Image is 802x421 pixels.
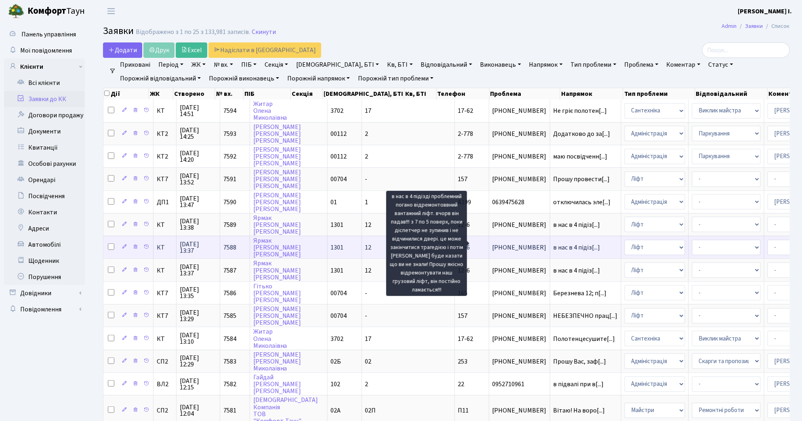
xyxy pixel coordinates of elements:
[103,24,134,38] span: Заявки
[493,407,547,414] span: [PHONE_NUMBER]
[493,336,547,342] span: [PHONE_NUMBER]
[180,173,217,186] span: [DATE] 13:52
[331,311,347,320] span: 00704
[223,220,236,229] span: 7589
[253,282,301,305] a: Гітько[PERSON_NAME][PERSON_NAME]
[554,106,607,115] span: Не гріє полотен[...]
[365,106,372,115] span: 17
[458,311,468,320] span: 157
[293,58,382,72] a: [DEMOGRAPHIC_DATA], БТІ
[103,42,142,58] a: Додати
[621,58,662,72] a: Проблема
[253,305,301,327] a: [PERSON_NAME][PERSON_NAME][PERSON_NAME]
[223,406,236,415] span: 7581
[702,42,790,58] input: Пошук...
[331,243,344,252] span: 1301
[331,334,344,343] span: 3702
[365,129,368,138] span: 2
[437,88,490,99] th: Телефон
[554,406,605,415] span: Вітаю! На воро[...]
[157,290,173,296] span: КТ7
[4,156,85,172] a: Особові рахунки
[180,378,217,391] span: [DATE] 12:15
[365,334,372,343] span: 17
[554,311,618,320] span: НЕБЕЗПЕЧНО прац[...]
[4,220,85,237] a: Адреси
[722,22,737,30] a: Admin
[554,334,615,343] span: Полотенцесушите[...]
[291,88,323,99] th: Секція
[458,380,465,389] span: 22
[180,355,217,368] span: [DATE] 12:29
[386,191,467,296] div: в нас в 4 підізді проблемний погано відремонтоввний вантажний ліфт. вчорв він падав!!! з 7 по 5 п...
[180,127,217,140] span: [DATE] 14:25
[223,311,236,320] span: 7585
[180,218,217,231] span: [DATE] 13:38
[176,42,207,58] a: Excel
[365,380,368,389] span: 2
[223,129,236,138] span: 7593
[554,266,600,275] span: в нас в 4 підіз[...]
[554,198,611,207] span: отключилась эле[...]
[4,269,85,285] a: Порушення
[157,407,173,414] span: СП2
[252,28,276,36] a: Скинути
[365,220,372,229] span: 12
[101,4,121,18] button: Переключити навігацію
[493,267,547,274] span: [PHONE_NUMBER]
[365,406,376,415] span: 02П
[4,26,85,42] a: Панель управління
[180,264,217,277] span: [DATE] 13:37
[331,357,341,366] span: 02Б
[331,106,344,115] span: 3702
[180,286,217,299] span: [DATE] 13:35
[418,58,476,72] a: Відповідальний
[4,140,85,156] a: Квитанції
[157,358,173,365] span: СП2
[560,88,623,99] th: Напрямок
[493,290,547,296] span: [PHONE_NUMBER]
[4,75,85,91] a: Всі клієнти
[493,222,547,228] span: [PHONE_NUMBER]
[157,313,173,319] span: КТ7
[117,72,204,85] a: Порожній відповідальний
[554,220,600,229] span: в нас в 4 підіз[...]
[458,334,474,343] span: 17-62
[223,289,236,298] span: 7586
[458,129,474,138] span: 2-778
[157,108,173,114] span: КТ
[365,198,368,207] span: 1
[157,153,173,160] span: КТ2
[180,332,217,345] span: [DATE] 13:10
[180,241,217,254] span: [DATE] 13:37
[404,88,436,99] th: Кв, БТІ
[157,222,173,228] span: КТ
[493,176,547,182] span: [PHONE_NUMBER]
[157,176,173,182] span: КТ7
[493,108,547,114] span: [PHONE_NUMBER]
[355,72,437,85] a: Порожній тип проблеми
[4,172,85,188] a: Орендарі
[331,220,344,229] span: 1301
[180,404,217,417] span: [DATE] 12:04
[223,243,236,252] span: 7588
[180,309,217,322] span: [DATE] 13:29
[384,58,416,72] a: Кв, БТІ
[331,152,347,161] span: 00112
[223,175,236,184] span: 7591
[253,168,301,190] a: [PERSON_NAME][PERSON_NAME][PERSON_NAME]
[157,244,173,251] span: КТ
[493,131,547,137] span: [PHONE_NUMBER]
[458,357,468,366] span: 253
[244,88,291,99] th: ПІБ
[136,28,250,36] div: Відображено з 1 по 25 з 133,981 записів.
[554,243,600,252] span: в нас в 4 підіз[...]
[554,380,604,389] span: в підвалі при в[...]
[493,244,547,251] span: [PHONE_NUMBER]
[331,266,344,275] span: 1301
[108,46,137,55] span: Додати
[253,99,287,122] a: ЖитарОленаМиколаївна
[4,204,85,220] a: Контакти
[365,152,368,161] span: 2
[4,188,85,204] a: Посвідчення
